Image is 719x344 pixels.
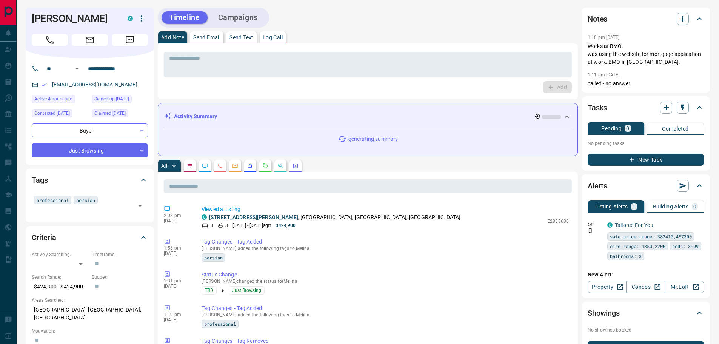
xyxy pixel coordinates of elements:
[626,126,629,131] p: 0
[204,320,236,328] span: professional
[32,274,88,281] p: Search Range:
[34,95,72,103] span: Active 4 hours ago
[202,214,207,220] div: condos.ca
[32,123,148,137] div: Buyer
[32,174,48,186] h2: Tags
[595,204,628,209] p: Listing Alerts
[662,126,689,131] p: Completed
[202,279,569,284] p: [PERSON_NAME] changed the status for Melina
[610,252,642,260] span: bathrooms: 3
[588,228,593,233] svg: Push Notification Only
[32,328,148,335] p: Motivation:
[665,281,704,293] a: Mr.Loft
[32,281,88,293] p: $424,900 - $424,900
[653,204,689,209] p: Building Alerts
[164,278,190,284] p: 1:31 pm
[588,154,704,166] button: New Task
[202,271,569,279] p: Status Change
[32,143,148,157] div: Just Browsing
[211,222,213,229] p: 3
[204,254,223,261] span: persian
[232,163,238,169] svg: Emails
[193,35,220,40] p: Send Email
[164,312,190,317] p: 1:19 pm
[588,307,620,319] h2: Showings
[247,163,253,169] svg: Listing Alerts
[32,95,88,105] div: Wed Oct 15 2025
[348,135,398,143] p: generating summary
[92,251,148,258] p: Timeframe:
[32,171,148,189] div: Tags
[32,251,88,258] p: Actively Searching:
[76,196,95,204] span: persian
[161,35,184,40] p: Add Note
[626,281,665,293] a: Condos
[588,271,704,279] p: New Alert:
[588,72,620,77] p: 1:11 pm [DATE]
[164,251,190,256] p: [DATE]
[615,222,653,228] a: Tailored For You
[588,281,627,293] a: Property
[229,35,254,40] p: Send Text
[588,138,704,149] p: No pending tasks
[135,201,145,211] button: Open
[588,80,704,88] p: called - no answer
[547,218,569,225] p: E2883680
[202,163,208,169] svg: Lead Browsing Activity
[32,109,88,120] div: Tue Oct 14 2025
[588,177,704,195] div: Alerts
[164,218,190,224] p: [DATE]
[92,109,148,120] div: Tue Oct 14 2025
[607,222,613,228] div: condos.ca
[34,110,70,117] span: Contacted [DATE]
[610,233,692,240] span: sale price range: 382410,467390
[610,242,665,250] span: size range: 1350,2200
[588,221,603,228] p: Off
[72,64,82,73] button: Open
[588,180,607,192] h2: Alerts
[588,304,704,322] div: Showings
[164,317,190,322] p: [DATE]
[161,163,167,168] p: All
[262,163,268,169] svg: Requests
[32,34,68,46] span: Call
[588,327,704,333] p: No showings booked
[588,10,704,28] div: Notes
[202,238,569,246] p: Tag Changes - Tag Added
[693,204,696,209] p: 0
[174,113,217,120] p: Activity Summary
[202,304,569,312] p: Tag Changes - Tag Added
[187,163,193,169] svg: Notes
[94,95,129,103] span: Signed up [DATE]
[588,42,704,66] p: Works at BMO. was using the website for mortgage application at work. BMO in [GEOGRAPHIC_DATA].
[37,196,69,204] span: professional
[276,222,296,229] p: $424,900
[263,35,283,40] p: Log Call
[42,82,47,88] svg: Email Verified
[92,274,148,281] p: Budget:
[32,12,116,25] h1: [PERSON_NAME]
[32,231,56,244] h2: Criteria
[162,11,208,24] button: Timeline
[92,95,148,105] div: Tue Oct 14 2025
[164,110,571,123] div: Activity Summary
[232,287,261,294] span: Just Browsing
[72,34,108,46] span: Email
[601,126,622,131] p: Pending
[633,204,636,209] p: 1
[164,245,190,251] p: 1:56 pm
[293,163,299,169] svg: Agent Actions
[588,13,607,25] h2: Notes
[277,163,283,169] svg: Opportunities
[588,102,607,114] h2: Tasks
[32,228,148,247] div: Criteria
[588,99,704,117] div: Tasks
[164,213,190,218] p: 2:08 pm
[128,16,133,21] div: condos.ca
[202,205,569,213] p: Viewed a Listing
[232,222,271,229] p: [DATE] - [DATE] sqft
[209,214,298,220] a: [STREET_ADDRESS][PERSON_NAME]
[211,11,265,24] button: Campaigns
[112,34,148,46] span: Message
[225,222,228,229] p: 3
